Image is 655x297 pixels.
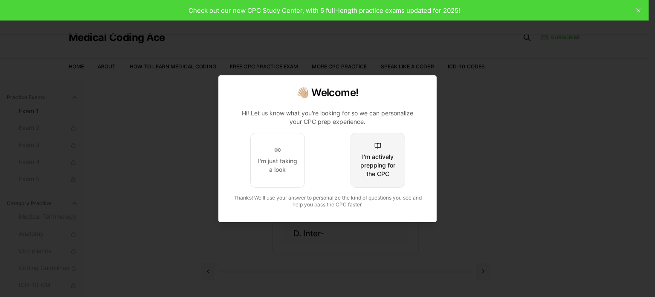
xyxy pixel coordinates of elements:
button: I'm actively prepping for the CPC [351,133,405,188]
p: Hi! Let us know what you're looking for so we can personalize your CPC prep experience. [236,109,419,126]
h2: 👋🏼 Welcome! [229,86,426,100]
button: I'm just taking a look [250,133,305,188]
div: I'm just taking a look [258,157,298,174]
span: Thanks! We'll use your answer to personalize the kind of questions you see and help you pass the ... [234,194,422,208]
div: I'm actively prepping for the CPC [358,153,398,178]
